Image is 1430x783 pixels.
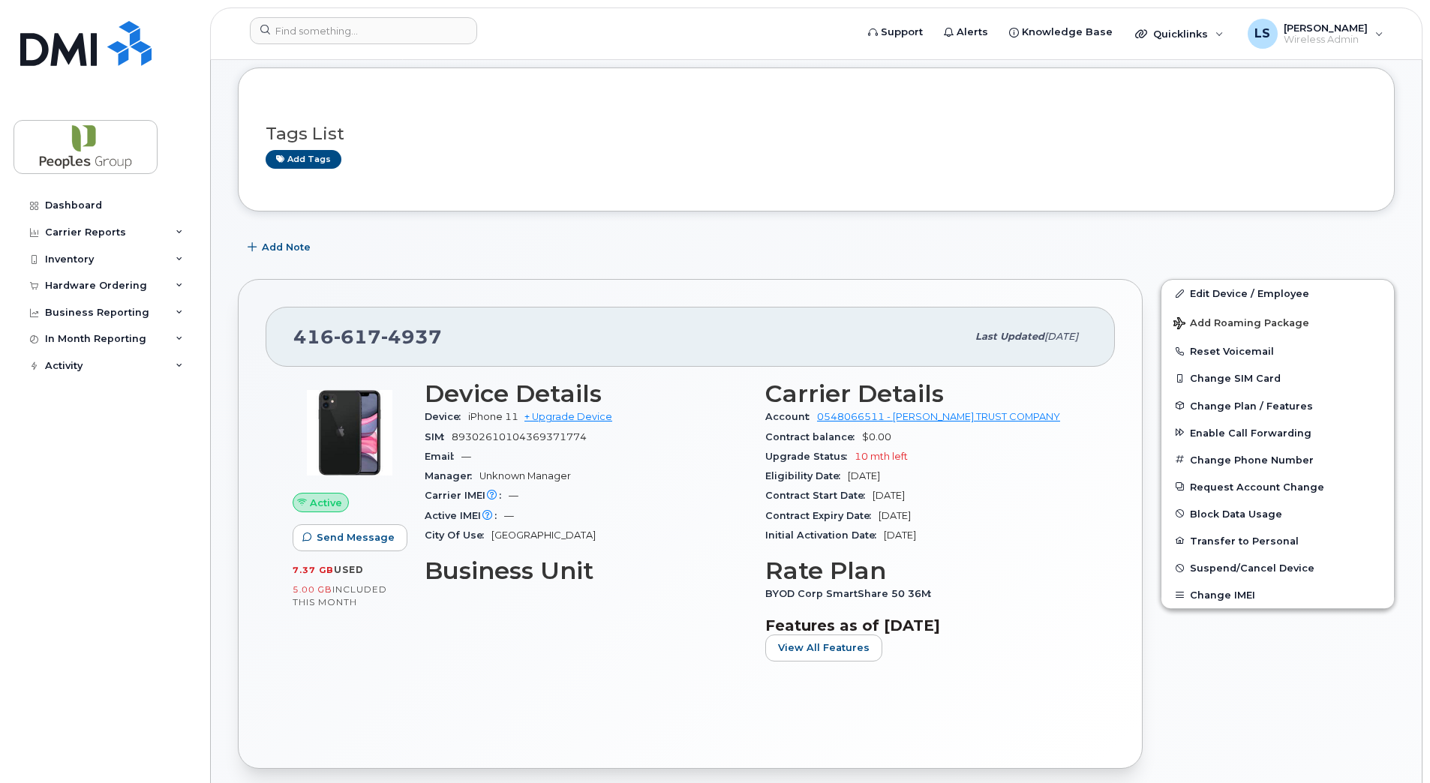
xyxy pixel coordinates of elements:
[479,470,571,481] span: Unknown Manager
[334,564,364,575] span: used
[1161,473,1394,500] button: Request Account Change
[1284,34,1368,46] span: Wireless Admin
[1161,581,1394,608] button: Change IMEI
[293,524,407,551] button: Send Message
[1161,527,1394,554] button: Transfer to Personal
[425,470,479,481] span: Manager
[425,490,509,501] span: Carrier IMEI
[452,431,587,442] span: 89302610104369371774
[1161,364,1394,391] button: Change SIM Card
[1254,25,1270,43] span: LS
[425,510,504,521] span: Active IMEI
[461,451,471,462] span: —
[957,25,988,40] span: Alerts
[765,470,848,481] span: Eligibility Date
[1161,446,1394,473] button: Change Phone Number
[266,150,341,169] a: Add tags
[848,470,880,481] span: [DATE]
[765,616,1088,634] h3: Features as of [DATE]
[305,388,395,478] img: iPhone_11.jpg
[425,529,491,541] span: City Of Use
[1190,427,1311,438] span: Enable Call Forwarding
[1161,500,1394,527] button: Block Data Usage
[262,240,311,254] span: Add Note
[879,510,911,521] span: [DATE]
[1237,19,1394,49] div: Lucio Spizzirri
[884,529,916,541] span: [DATE]
[293,584,332,595] span: 5.00 GB
[266,124,1367,143] h3: Tags List
[293,325,442,348] span: 416
[491,529,596,541] span: [GEOGRAPHIC_DATA]
[425,380,747,407] h3: Device Details
[293,565,334,575] span: 7.37 GB
[1161,419,1394,446] button: Enable Call Forwarding
[310,496,342,510] span: Active
[765,411,817,422] span: Account
[1161,307,1394,337] button: Add Roaming Package
[765,380,1088,407] h3: Carrier Details
[381,325,442,348] span: 4937
[765,431,862,442] span: Contract balance
[765,490,873,501] span: Contract Start Date
[975,331,1044,342] span: Last updated
[293,583,387,608] span: included this month
[1022,25,1113,40] span: Knowledge Base
[817,411,1060,422] a: 0548066511 - [PERSON_NAME] TRUST COMPANY
[425,451,461,462] span: Email
[765,588,939,599] span: BYOD Corp SmartShare 50 36M
[317,530,395,544] span: Send Message
[858,17,933,47] a: Support
[765,557,1088,584] h3: Rate Plan
[509,490,518,501] span: —
[524,411,612,422] a: + Upgrade Device
[765,451,855,462] span: Upgrade Status
[1161,337,1394,364] button: Reset Voicemail
[425,557,747,584] h3: Business Unit
[425,411,468,422] span: Device
[1153,28,1208,40] span: Quicklinks
[468,411,518,422] span: iPhone 11
[862,431,891,442] span: $0.00
[504,510,514,521] span: —
[933,17,999,47] a: Alerts
[250,17,477,44] input: Find something...
[1190,400,1313,411] span: Change Plan / Features
[1161,392,1394,419] button: Change Plan / Features
[1161,280,1394,307] a: Edit Device / Employee
[1125,19,1234,49] div: Quicklinks
[1190,562,1314,574] span: Suspend/Cancel Device
[881,25,923,40] span: Support
[1044,331,1078,342] span: [DATE]
[765,529,884,541] span: Initial Activation Date
[778,640,870,655] span: View All Features
[238,234,323,261] button: Add Note
[765,634,882,661] button: View All Features
[425,431,452,442] span: SIM
[765,510,879,521] span: Contract Expiry Date
[334,325,381,348] span: 617
[1173,317,1309,331] span: Add Roaming Package
[855,451,908,462] span: 10 mth left
[1161,554,1394,581] button: Suspend/Cancel Device
[873,490,905,501] span: [DATE]
[999,17,1123,47] a: Knowledge Base
[1284,22,1368,34] span: [PERSON_NAME]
